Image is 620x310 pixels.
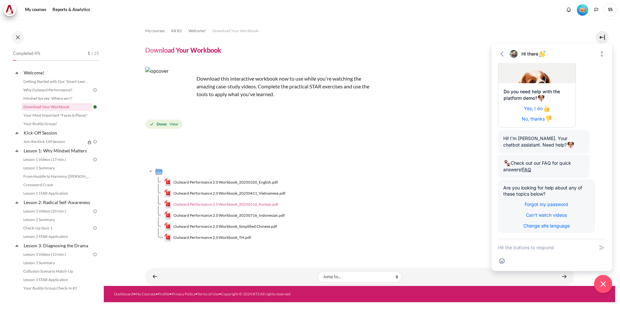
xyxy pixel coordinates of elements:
[188,27,206,35] a: Welcome!
[21,181,92,189] a: Crossword Craze
[91,50,99,57] span: / 25
[145,67,372,98] p: Download this interactive workbook now to use while you're watching the amazing case-study videos...
[21,189,92,197] a: Lesson 1 STAR Application
[23,241,92,250] a: Lesson 3: Diagnosing the Drama
[173,190,285,196] span: Outward Performance 2.0 Workbook_20250411_Vietnamese.pdf
[577,4,588,16] img: Level #1
[92,225,98,231] img: To do
[591,5,601,15] button: Languages
[164,234,172,241] img: Outward Performance 2.0 Workbook_TH.pdf
[14,148,20,154] span: Collapse
[164,178,278,186] a: Outward Performance 2.0 Workbook_20250320_English.pdfOutward Performance 2.0 Workbook_20250320_En...
[604,3,617,16] a: User menu
[221,291,291,296] a: Copyright © 2024 BTS All rights reserved
[23,198,92,207] a: Lesson 2: Radical Self-Awareness
[23,68,92,77] a: Welcome!
[164,223,277,230] a: Outward Performance 2.0 Workbook_Simplified Chinese.pdfOutward Performance 2.0 Workbook_Simplifie...
[197,291,219,296] a: Terms of Use
[92,104,98,110] img: Done
[149,270,161,283] a: ◄ Mindset Survey: Where am I?
[164,178,172,186] img: Outward Performance 2.0 Workbook_20250320_English.pdf
[145,27,165,35] a: My courses
[173,235,251,240] span: Outward Performance 2.0 Workbook_TH.pdf
[92,157,98,162] img: To do
[14,70,20,76] span: Collapse
[92,208,98,214] img: To do
[13,50,40,57] span: Completed 4%
[21,138,86,146] a: Join the Kick-Off Session
[21,259,92,267] a: Lesson 3 Summary
[114,291,133,296] a: Dashboard
[21,284,92,292] a: Your Buddy Group Check-In #1
[171,28,182,34] span: KR B2
[21,276,92,284] a: Lesson 3 STAR Application
[21,207,92,215] a: Lesson 2 Videos (20 min.)
[23,146,92,155] a: Lesson 1: Why Mindset Matters
[14,130,20,136] span: Collapse
[23,3,49,16] a: My courses
[5,5,14,15] img: Architeck
[604,3,617,16] span: SS
[92,139,98,145] img: To do
[145,118,184,130] div: Completion requirements for Download Your Workbook
[164,200,279,208] a: Outward Performance 2.0 Workbook_20250516_Korean.pdfOutward Performance 2.0 Workbook_20250516_Kor...
[21,156,92,163] a: Lesson 1 Videos (17 min.)
[50,3,92,16] a: Reports & Analytics
[164,189,172,197] img: Outward Performance 2.0 Workbook_20250411_Vietnamese.pdf
[21,78,92,85] a: Getting Started with Our 'Smart-Learning' Platform
[21,224,92,232] a: Check-Up Quiz 1
[88,50,90,57] span: 1
[564,5,574,15] div: Show notification window with no new notifications
[145,28,165,34] span: My courses
[3,3,19,16] a: Architeck Architeck
[21,103,92,111] a: Download Your Workbook
[21,216,92,224] a: Lesson 2 Summary
[114,291,387,297] div: • • • • •
[164,234,251,241] a: Outward Performance 2.0 Workbook_TH.pdfOutward Performance 2.0 Workbook_TH.pdf
[171,27,182,35] a: KR B2
[21,164,92,172] a: Lesson 1 Summary
[172,291,195,296] a: Privacy Policy
[188,28,206,34] span: Welcome!
[164,212,172,219] img: Outward Performance 2.0 Workbook_20250716_Indonesian.pdf
[21,267,92,275] a: Collusion Scenario Match-Up
[145,67,194,116] img: opcover
[104,19,615,286] section: Content
[21,86,92,94] a: Why Outward Performance?
[21,120,92,128] a: Your Buddy Group!
[574,4,591,16] a: Level #1
[173,213,285,218] span: Outward Performance 2.0 Workbook_20250716_Indonesian.pdf
[157,121,167,127] strong: Done:
[164,200,172,208] img: Outward Performance 2.0 Workbook_20250516_Korean.pdf
[145,26,574,36] nav: Navigation bar
[14,199,20,206] span: Collapse
[173,179,278,185] span: Outward Performance 2.0 Workbook_20250320_English.pdf
[173,201,278,207] span: Outward Performance 2.0 Workbook_20250516_Korean.pdf
[21,251,92,258] a: Lesson 3 Videos (13 min.)
[173,224,277,229] span: Outward Performance 2.0 Workbook_Simplified Chinese.pdf
[14,242,20,249] span: Collapse
[92,252,98,257] img: To do
[558,270,571,283] a: Your Most Important "Faces & Places" ►
[164,212,285,219] a: Outward Performance 2.0 Workbook_20250716_Indonesian.pdfOutward Performance 2.0 Workbook_20250716...
[164,223,172,230] img: Outward Performance 2.0 Workbook_Simplified Chinese.pdf
[212,28,258,34] span: Download Your Workbook
[21,233,92,240] a: Lesson 2 STAR Application
[164,189,286,197] a: Outward Performance 2.0 Workbook_20250411_Vietnamese.pdfOutward Performance 2.0 Workbook_20250411...
[136,291,156,296] a: My Courses
[92,87,98,93] img: To do
[145,46,221,54] h4: Download Your Workbook
[21,111,92,119] a: Your Most Important "Faces & Places"
[21,95,92,102] a: Mindset Survey: Where am I?
[170,121,178,127] span: View
[21,173,92,180] a: From Huddle to Harmony ([PERSON_NAME]'s Story)
[212,27,258,35] a: Download Your Workbook
[23,128,92,137] a: Kick-Off Session
[158,291,169,296] a: Profile
[13,60,17,61] div: 4%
